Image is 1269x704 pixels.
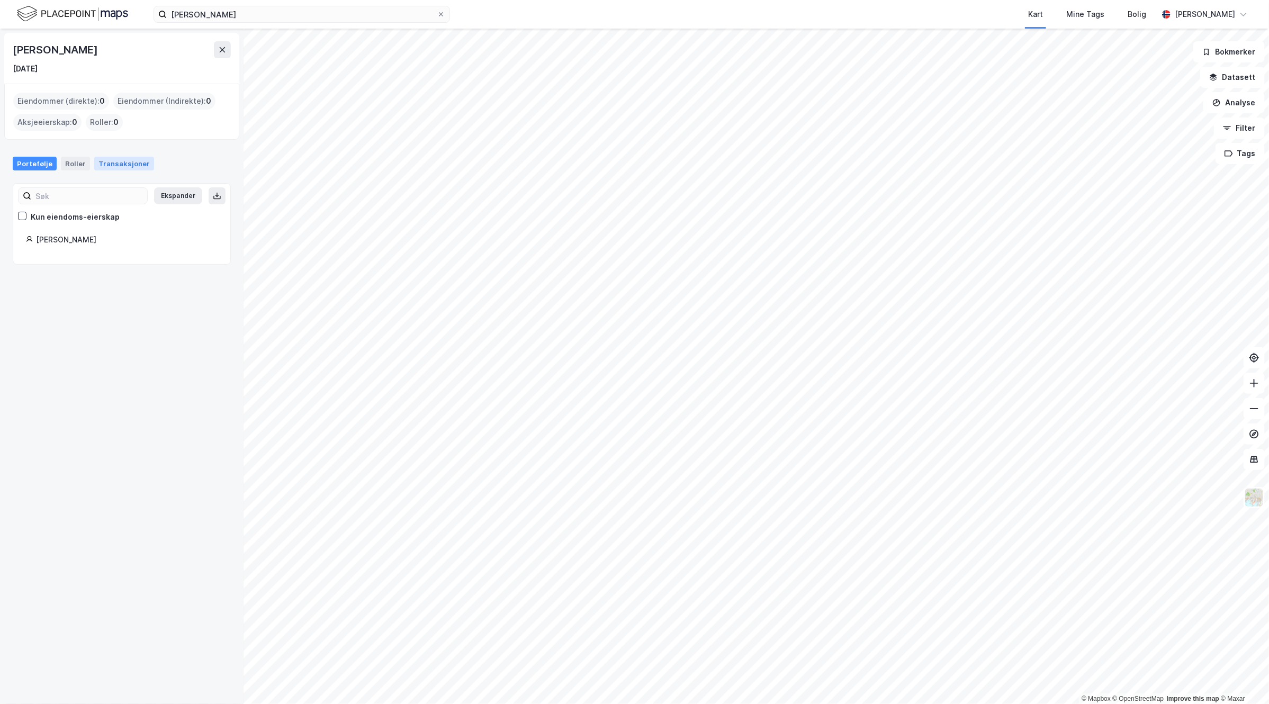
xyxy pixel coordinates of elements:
div: Kart [1028,8,1043,21]
div: [PERSON_NAME] [13,41,100,58]
div: Transaksjoner [94,157,154,170]
iframe: Chat Widget [1216,653,1269,704]
a: OpenStreetMap [1113,695,1164,702]
img: Z [1244,488,1264,508]
button: Datasett [1200,67,1265,88]
button: Analyse [1203,92,1265,113]
div: [PERSON_NAME] [1175,8,1235,21]
div: Mine Tags [1066,8,1104,21]
img: logo.f888ab2527a4732fd821a326f86c7f29.svg [17,5,128,23]
div: Bolig [1128,8,1146,21]
div: Eiendommer (Indirekte) : [113,93,215,110]
a: Mapbox [1082,695,1111,702]
span: 0 [206,95,211,107]
span: 0 [100,95,105,107]
div: Roller [61,157,90,170]
span: 0 [72,116,77,129]
span: 0 [113,116,119,129]
div: [PERSON_NAME] [36,233,218,246]
div: Portefølje [13,157,57,170]
a: Improve this map [1167,695,1219,702]
div: Roller : [86,114,123,131]
button: Ekspander [154,187,202,204]
div: Kun eiendoms-eierskap [31,211,120,223]
button: Bokmerker [1193,41,1265,62]
div: Aksjeeierskap : [13,114,82,131]
button: Tags [1216,143,1265,164]
div: Eiendommer (direkte) : [13,93,109,110]
div: [DATE] [13,62,38,75]
button: Filter [1214,118,1265,139]
input: Søk på adresse, matrikkel, gårdeiere, leietakere eller personer [167,6,437,22]
input: Søk [31,188,147,204]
